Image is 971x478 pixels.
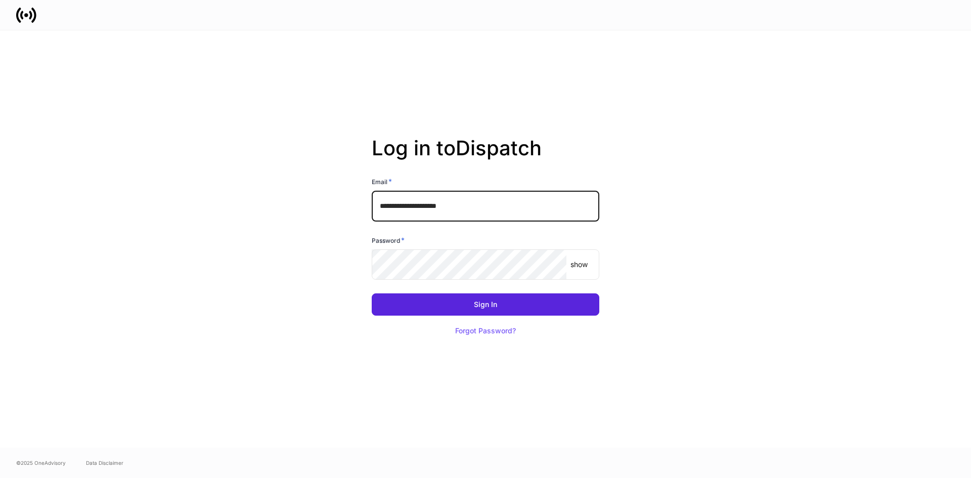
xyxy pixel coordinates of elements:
h2: Log in to Dispatch [372,136,599,177]
a: Data Disclaimer [86,459,123,467]
span: © 2025 OneAdvisory [16,459,66,467]
h6: Password [372,235,405,245]
div: Sign In [474,301,497,308]
p: show [570,259,588,270]
button: Forgot Password? [443,320,528,342]
h6: Email [372,177,392,187]
div: Forgot Password? [455,327,516,334]
button: Sign In [372,293,599,316]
